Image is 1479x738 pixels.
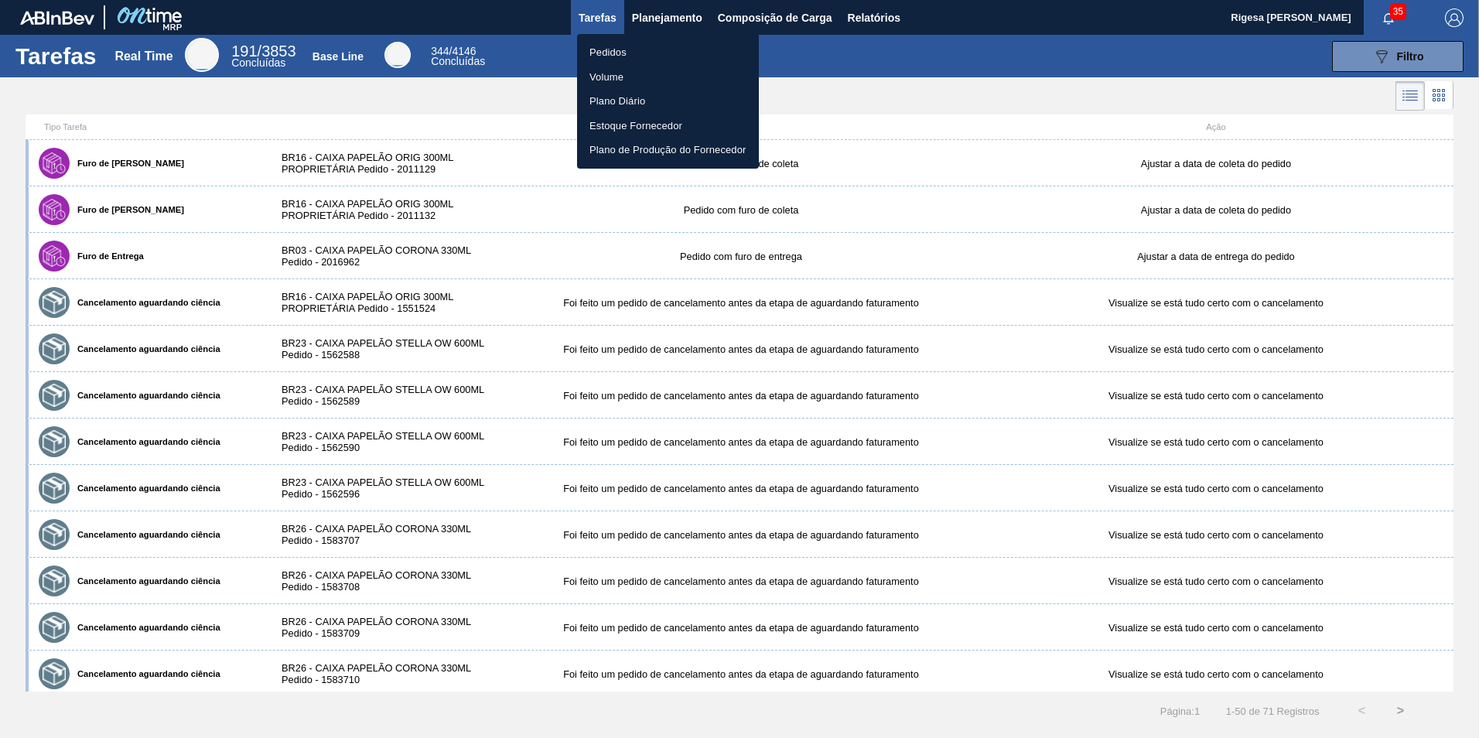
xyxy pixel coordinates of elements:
a: Estoque Fornecedor [577,114,759,138]
a: Volume [577,65,759,90]
a: Pedidos [577,40,759,65]
a: Plano Diário [577,89,759,114]
a: Plano de Produção do Fornecedor [577,138,759,162]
